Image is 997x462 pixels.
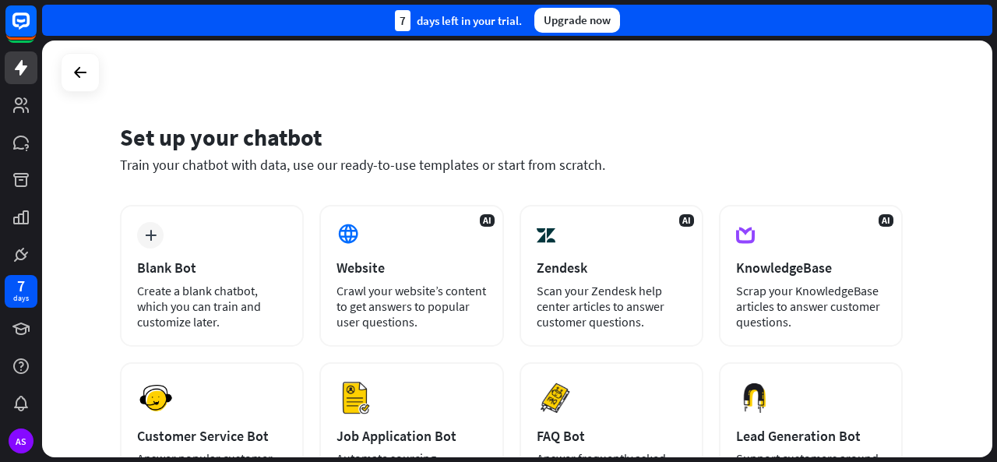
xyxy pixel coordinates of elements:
span: AI [679,214,694,227]
div: 7 [395,10,410,31]
div: Blank Bot [137,259,287,277]
div: days left in your trial. [395,10,522,31]
div: Website [336,259,486,277]
div: Zendesk [537,259,686,277]
div: Create a blank chatbot, which you can train and customize later. [137,283,287,330]
div: Customer Service Bot [137,427,287,445]
div: 7 [17,279,25,293]
div: AS [9,428,33,453]
a: 7 days [5,275,37,308]
div: KnowledgeBase [736,259,886,277]
div: Train your chatbot with data, use our ready-to-use templates or start from scratch. [120,156,903,174]
div: Scan your Zendesk help center articles to answer customer questions. [537,283,686,330]
div: Scrap your KnowledgeBase articles to answer customer questions. [736,283,886,330]
span: AI [879,214,893,227]
i: plus [145,230,157,241]
div: FAQ Bot [537,427,686,445]
button: Open LiveChat chat widget [12,6,59,53]
div: Lead Generation Bot [736,427,886,445]
div: Crawl your website’s content to get answers to popular user questions. [336,283,486,330]
div: days [13,293,29,304]
div: Job Application Bot [336,427,486,445]
div: Upgrade now [534,8,620,33]
div: Set up your chatbot [120,122,903,152]
span: AI [480,214,495,227]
